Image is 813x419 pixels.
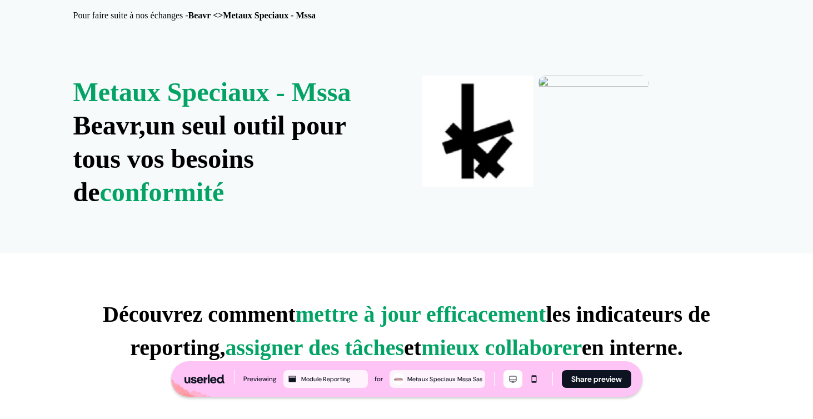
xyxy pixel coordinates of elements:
strong: Beavr <>Metaux Speciaux - Mssa [188,11,316,20]
span: Metaux Speciaux - Mssa [73,77,351,107]
p: Beavr, [73,76,391,209]
button: Desktop mode [503,370,522,388]
span: conformité [100,177,225,207]
div: for [375,373,383,385]
div: Previewing [243,373,277,385]
div: Metaux Speciaux Mssa Sas [407,374,483,384]
button: Share preview [562,370,631,388]
p: Découvrez comment les indicateurs de reporting, et en interne. [73,298,740,398]
p: Pour faire suite à nos échanges - [73,9,316,22]
button: Mobile mode [525,370,543,388]
span: assigner des tâches [226,335,404,360]
div: Module Reporting [301,374,366,384]
span: mettre à jour efficacement [296,302,546,327]
strong: un seul outil pour tous vos besoins de [73,111,346,207]
span: mieux collaborer [421,335,581,360]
